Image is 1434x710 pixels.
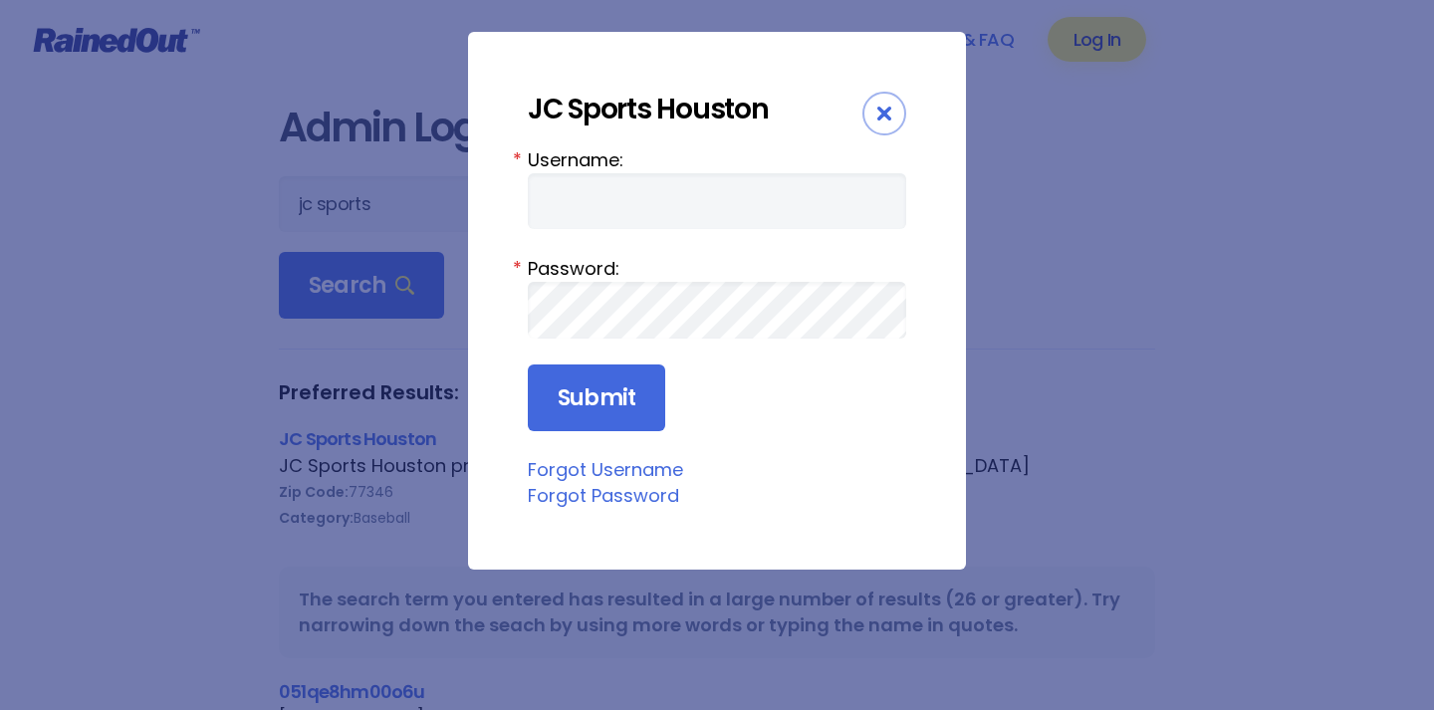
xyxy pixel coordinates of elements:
a: Forgot Username [528,457,683,482]
a: Forgot Password [528,483,679,508]
div: JC Sports Houston [528,92,862,126]
label: Username: [528,146,906,173]
input: Submit [528,364,665,432]
div: Close [862,92,906,135]
label: Password: [528,255,906,282]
